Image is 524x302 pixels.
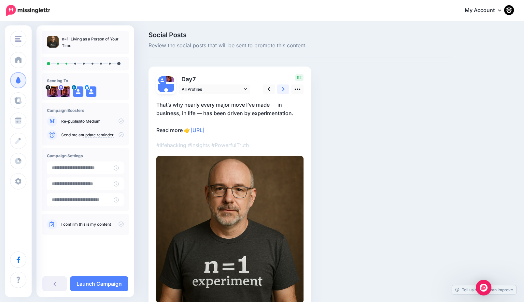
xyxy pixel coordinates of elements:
h4: Sending To [47,78,124,83]
img: Missinglettr [6,5,50,16]
h4: Campaign Settings [47,153,124,158]
span: All Profiles [182,86,242,93]
p: Day [178,74,251,84]
img: user_default_image.png [73,86,83,97]
a: [URL] [191,127,205,133]
span: Review the social posts that will be sent to promote this content. [149,41,451,50]
a: All Profiles [178,84,250,94]
img: user_default_image.png [158,84,174,100]
div: Open Intercom Messenger [476,280,491,295]
h4: Campaign Boosters [47,108,124,113]
p: Send me an [61,132,124,138]
img: 114e64e8018dccfb26a4dd1a7db99a2c_thumb.jpg [47,36,59,48]
a: Tell us how we can improve [452,285,516,294]
img: menu.png [15,36,21,42]
p: to Medium [61,118,124,124]
a: My Account [458,3,514,19]
a: update reminder [83,132,114,138]
a: I confirm this is my content [61,222,111,227]
a: Re-publish [61,119,81,124]
span: 92 [295,74,304,81]
img: user_default_image.png [86,86,96,97]
p: That’s why nearly every major move I’ve made — in business, in life — has been driven by experime... [156,100,304,134]
p: n=1: Living as a Person of Your Time [62,36,124,49]
span: 7 [192,76,196,83]
img: user_default_image.png [158,76,166,84]
img: BHFunHouse-19603.jpg [47,86,61,97]
span: Social Posts [149,32,451,38]
p: #lifehacking #insights #PowerfulTruth [156,141,304,149]
img: 83642e166c72f455-88614.jpg [60,86,70,97]
img: BHFunHouse-19603.jpg [166,76,174,82]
